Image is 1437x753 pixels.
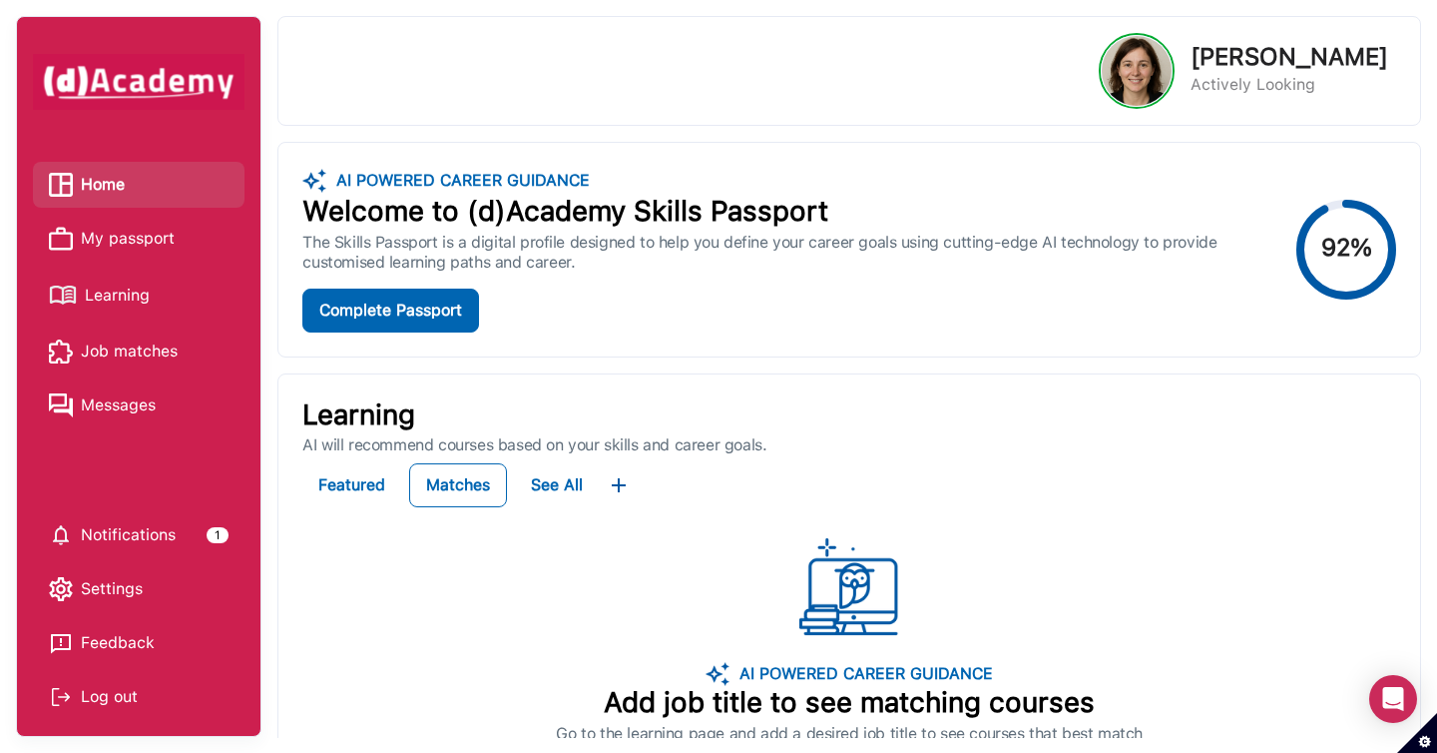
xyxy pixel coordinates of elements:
[49,682,229,712] div: Log out
[81,390,156,420] span: Messages
[799,538,899,638] img: logo
[1397,713,1437,753] button: Set cookie preferences
[49,393,73,417] img: Messages icon
[85,281,150,311] span: Learning
[49,227,73,251] img: My passport icon
[302,289,479,333] button: Complete Passport
[302,398,1396,432] p: Learning
[302,233,1288,273] div: The Skills Passport is a digital profile designed to help you define your career goals using cutt...
[49,390,229,420] a: Messages iconMessages
[49,173,73,197] img: Home icon
[302,167,326,195] img: ...
[207,527,229,543] div: 1
[81,224,175,254] span: My passport
[49,523,73,547] img: setting
[1191,73,1388,97] p: Actively Looking
[49,577,73,601] img: setting
[319,297,462,325] div: Complete Passport
[302,195,1288,229] div: Welcome to (d)Academy Skills Passport
[49,278,229,313] a: Learning iconLearning
[81,337,178,367] span: Job matches
[49,337,229,367] a: Job matches iconJob matches
[1191,45,1388,69] p: [PERSON_NAME]
[1102,36,1172,106] img: Profile
[49,685,73,709] img: Log out
[531,471,583,499] div: See All
[729,662,993,686] p: AI POWERED CAREER GUIDANCE
[81,574,143,604] span: Settings
[318,471,385,499] div: Featured
[1320,233,1371,262] text: 92%
[1369,675,1417,723] div: Open Intercom Messenger
[302,463,401,507] button: Featured
[49,340,73,364] img: Job matches icon
[49,278,77,313] img: Learning icon
[49,628,229,658] a: Feedback
[302,435,1396,455] p: AI will recommend courses based on your skills and career goals.
[706,662,729,686] img: ...
[81,520,176,550] span: Notifications
[33,54,244,110] img: dAcademy
[515,463,599,507] button: See All
[607,473,631,497] img: ...
[49,631,73,655] img: feedback
[604,686,1095,720] p: Add job title to see matching courses
[426,471,490,499] div: Matches
[409,463,507,507] button: Matches
[49,224,229,254] a: My passport iconMy passport
[49,170,229,200] a: Home iconHome
[81,170,125,200] span: Home
[326,167,590,195] div: AI POWERED CAREER GUIDANCE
